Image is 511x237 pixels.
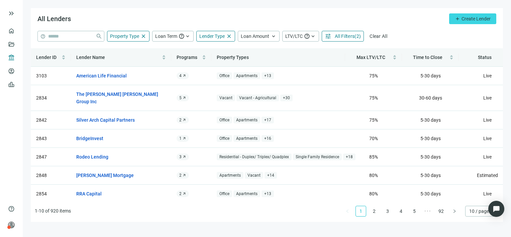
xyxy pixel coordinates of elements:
span: 10 / page [469,206,495,216]
div: Page Size [465,206,499,217]
button: Clear All [367,31,390,42]
span: help [40,34,45,39]
a: 2 [369,206,379,216]
td: 5-30 days [402,67,459,85]
button: keyboard_double_arrow_right [7,9,15,17]
span: Office [217,190,232,197]
li: 4 [396,206,406,217]
span: Status [478,55,492,60]
td: 30-60 days [402,85,459,111]
a: Overview [17,28,36,34]
span: help [179,33,185,39]
a: 92 [436,206,446,216]
span: LTV/LTC [285,34,303,39]
span: arrow_outward [182,136,186,140]
button: left [342,206,353,217]
span: Apartments [233,135,260,142]
a: RRA Capital [76,190,102,197]
span: + 13 [262,72,274,79]
span: Single Family Residence [293,154,342,161]
a: Borrowers [17,68,38,74]
li: Next 5 Pages [422,206,433,217]
a: 5 [409,206,419,216]
span: arrow_outward [182,173,186,177]
span: 80 % [369,191,378,196]
span: 5 [179,95,182,101]
span: + 13 [262,190,274,197]
a: Silver Arch Capital Partners [76,116,135,124]
a: BridgeInvest [76,135,103,142]
span: + 17 [262,117,274,124]
div: Revival Capital Solutions [19,226,72,231]
li: 1-10 of 920 items [35,206,71,217]
span: close [226,33,232,39]
span: Loan Amount [241,34,269,39]
span: 3 [179,154,182,160]
span: All Filters [335,34,354,39]
li: 92 [436,206,446,217]
td: 2854 [31,185,71,203]
span: Live [483,117,492,123]
span: Apartments [233,190,260,197]
span: arrow_outward [182,155,186,159]
span: help [8,205,15,212]
li: 1 [355,206,366,217]
span: left [345,209,349,213]
span: account_balance [8,54,13,61]
span: Lender Name [76,55,105,60]
span: Office [217,135,232,142]
span: Live [483,95,492,101]
span: 75 % [369,95,378,101]
span: Vacant [217,95,235,102]
span: 2 [179,173,182,178]
span: tune [325,33,331,40]
span: add [455,16,460,21]
span: Vacant [245,172,263,179]
td: 2842 [31,111,71,129]
span: Loan Term [155,34,177,39]
span: Office [217,117,232,124]
span: keyboard_arrow_up [185,33,191,39]
span: help [304,33,310,39]
span: close [140,33,146,39]
span: Live [483,73,492,78]
div: Open Intercom Messenger [488,201,504,217]
span: Time to Close [413,55,442,60]
span: 70 % [369,136,378,141]
a: 1 [356,206,366,216]
span: Live [483,191,492,196]
span: Live [483,154,492,160]
span: Residential - Duplex/ Triplex/ Quadplex [217,154,292,161]
button: right [449,206,460,217]
span: 75 % [369,73,378,78]
span: 4 [179,73,182,78]
a: Deals [17,42,28,47]
span: arrow_outward [182,74,186,78]
span: + 16 [262,135,274,142]
span: Apartments [233,117,260,124]
span: Clear All [370,34,387,39]
span: arrow_outward [182,118,186,122]
span: ••• [422,206,433,217]
button: addCreate Lender [449,13,496,24]
span: arrow_outward [182,96,186,100]
span: 2 [179,191,182,196]
td: 2847 [31,148,71,166]
span: Live [483,136,492,141]
td: 5-30 days [402,185,459,203]
td: 2848 [31,166,71,185]
a: Leads [17,82,29,87]
div: [PERSON_NAME] [19,219,72,226]
span: Apartments [217,172,243,179]
li: 5 [409,206,420,217]
span: Property Type [110,34,139,39]
span: ( 2 ) [354,34,361,39]
span: Programs [177,55,197,60]
span: 80 % [369,173,378,178]
span: Max LTV/LTC [356,55,385,60]
span: All Lenders [37,15,71,23]
li: Next Page [449,206,460,217]
td: 5-30 days [402,111,459,129]
td: 2843 [31,129,71,148]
